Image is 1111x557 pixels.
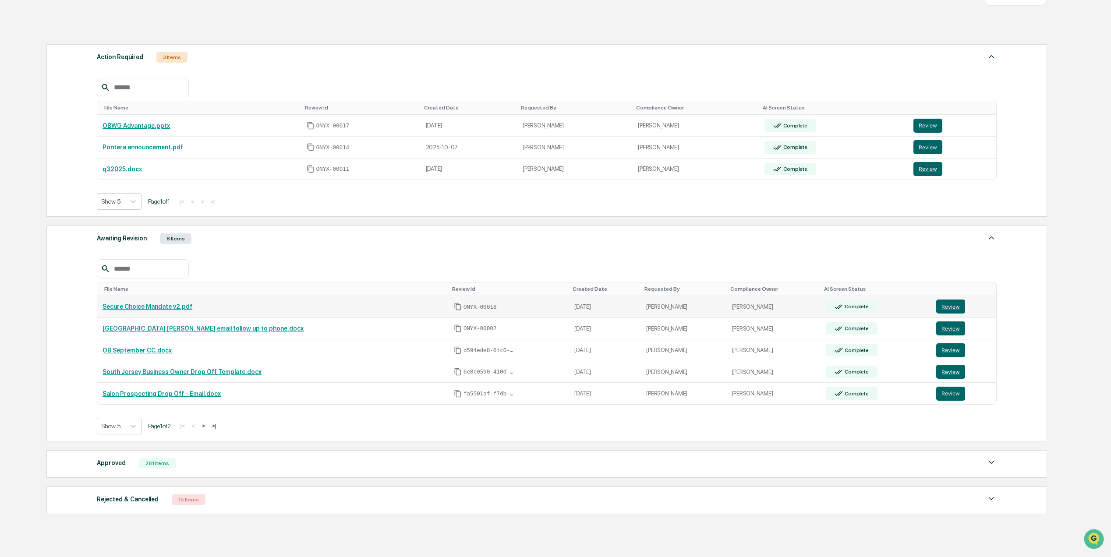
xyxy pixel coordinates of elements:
div: Toggle SortBy [521,105,629,111]
button: Review [936,300,965,314]
button: Review [936,343,965,357]
td: [DATE] [569,318,641,340]
div: Toggle SortBy [573,286,637,292]
div: Rejected & Cancelled [97,494,159,505]
div: Toggle SortBy [636,105,756,111]
a: 🖐️Preclearance [5,107,60,123]
button: < [189,422,198,430]
a: Review [936,321,991,335]
a: Pontera announcement.pdf [103,144,183,151]
td: [DATE] [569,339,641,361]
td: [PERSON_NAME] [727,383,821,404]
div: Action Required [97,51,143,63]
td: [PERSON_NAME] [633,115,759,137]
div: Toggle SortBy [305,105,417,111]
span: ONYX-00011 [316,166,350,173]
div: 8 Items [160,233,191,244]
a: OBWG Advantage.pptx [103,122,170,129]
td: [PERSON_NAME] [641,318,726,340]
span: ONYX-00017 [316,122,350,129]
div: Complete [843,347,869,353]
td: [PERSON_NAME] [517,137,633,159]
button: >| [208,198,218,205]
div: Toggle SortBy [824,286,927,292]
button: Review [936,321,965,335]
td: [PERSON_NAME] [641,383,726,404]
td: [PERSON_NAME] [727,339,821,361]
div: We're available if you need us! [30,76,111,83]
div: Awaiting Revision [97,233,147,244]
button: < [188,198,197,205]
td: [DATE] [569,383,641,404]
button: > [199,422,208,430]
div: Toggle SortBy [424,105,514,111]
span: Pylon [87,149,106,155]
td: [PERSON_NAME] [633,137,759,159]
div: Toggle SortBy [938,286,993,292]
a: Review [936,300,991,314]
div: 🔎 [9,128,16,135]
a: OB September CC.docx [103,347,172,354]
div: Toggle SortBy [104,286,445,292]
a: q32025.docx [103,166,142,173]
a: Review [936,343,991,357]
span: Copy Id [307,122,315,130]
td: [DATE] [421,159,517,180]
a: Salon Prospecting Drop Off - Email.docx [103,390,221,397]
a: [GEOGRAPHIC_DATA] [PERSON_NAME] email follow up to phone.docx [103,325,304,332]
td: [PERSON_NAME] [727,296,821,318]
div: Toggle SortBy [763,105,905,111]
a: Powered byPylon [62,148,106,155]
td: [PERSON_NAME] [641,361,726,383]
button: > [198,198,207,205]
div: Complete [782,123,807,129]
button: Review [936,365,965,379]
div: Complete [843,369,869,375]
a: Review [913,119,991,133]
td: [DATE] [569,361,641,383]
span: Page 1 of 2 [148,423,171,430]
div: Toggle SortBy [915,105,993,111]
button: Review [913,162,942,176]
div: 15 Items [172,494,205,505]
span: 6e8c0590-410d-44a1-821c-9d16c729dcae [464,368,516,375]
div: Complete [843,391,869,397]
div: Toggle SortBy [644,286,723,292]
div: Start new chat [30,67,144,76]
td: [PERSON_NAME] [641,296,726,318]
button: |< [177,422,188,430]
div: Complete [782,166,807,172]
span: Preclearance [18,111,57,120]
div: Toggle SortBy [730,286,817,292]
td: [PERSON_NAME] [517,159,633,180]
div: 🗄️ [64,112,71,119]
td: 2025-10-07 [421,137,517,159]
span: Page 1 of 1 [148,198,170,205]
span: Copy Id [454,324,462,332]
span: Copy Id [307,143,315,151]
img: caret [986,51,997,62]
span: Copy Id [454,346,462,354]
div: Complete [843,325,869,331]
span: fa5501af-f7db-4ae6-bca9-ac5b4e43019d [464,390,516,397]
img: caret [986,457,997,468]
span: ONYX-00018 [464,303,497,310]
span: Data Lookup [18,127,55,136]
a: Review [913,162,991,176]
button: Review [936,387,965,401]
p: How can we help? [9,19,159,33]
div: Complete [782,144,807,150]
span: Attestations [72,111,109,120]
button: Review [913,140,942,154]
button: Review [913,119,942,133]
div: 281 Items [139,458,176,469]
td: [PERSON_NAME] [727,361,821,383]
td: [PERSON_NAME] [633,159,759,180]
div: Toggle SortBy [452,286,566,292]
a: 🗄️Attestations [60,107,112,123]
span: ONYX-00002 [464,325,497,332]
span: ONYX-00014 [316,144,350,151]
span: d594ede8-6fc0-4187-b863-e46ce2a694be [464,347,516,354]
